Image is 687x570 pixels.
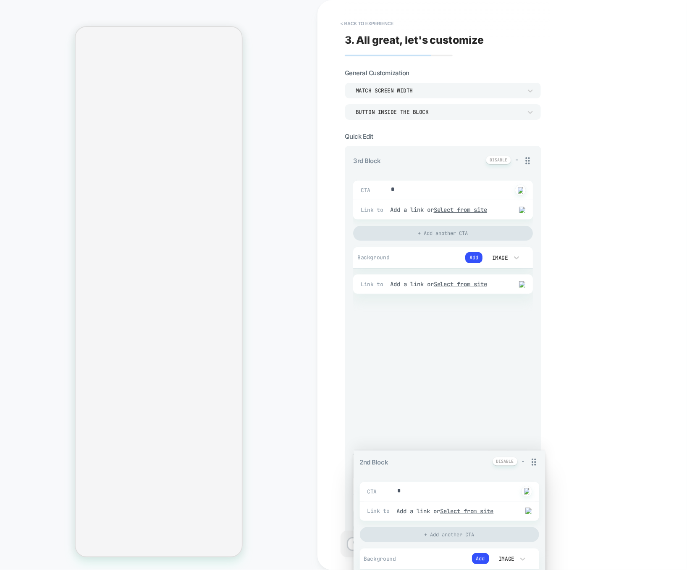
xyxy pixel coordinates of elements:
div: Image [490,254,508,261]
span: Background [357,254,399,261]
img: edit with ai [524,488,530,495]
button: Add [472,553,489,564]
div: Add a link or [390,280,504,288]
span: General Customization [345,69,409,77]
span: 3. All great, let's customize [345,34,484,46]
button: Add [465,252,482,263]
span: Quick Edit [345,132,373,140]
img: edit [519,281,525,288]
div: Add a link or [397,507,511,515]
span: 2nd Block [360,458,388,466]
div: Add a link or [390,206,504,214]
span: Link to [367,507,393,515]
div: Button inside the block [356,108,522,116]
img: edit with ai [518,187,523,194]
span: CTA [367,488,378,495]
u: Select from site [434,280,488,288]
div: + Add another CTA [353,226,533,241]
span: CTA [361,187,371,194]
span: - [515,156,518,164]
span: Background [364,555,406,562]
span: Link to [361,281,386,288]
u: Select from site [440,507,494,515]
u: Select from site [434,206,488,214]
div: Match Screen Width [356,87,522,94]
button: < Back to experience [336,17,398,30]
img: edit [519,207,525,213]
div: + Add another CTA [360,527,540,542]
span: 3rd Block [353,157,381,165]
div: Image [497,555,514,562]
span: Link to [361,206,386,214]
img: edit [525,508,532,514]
span: - [522,457,525,465]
